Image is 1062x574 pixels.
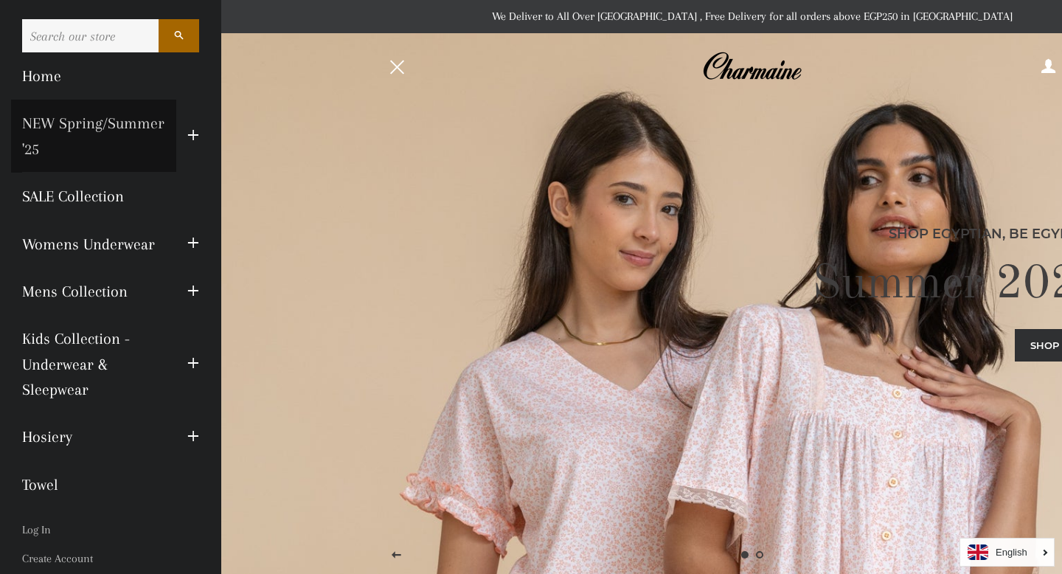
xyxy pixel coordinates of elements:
a: Create Account [11,544,210,573]
a: Mens Collection [11,268,176,315]
i: English [996,547,1027,557]
a: Towel [11,461,210,508]
a: SALE Collection [11,173,210,220]
a: English [968,544,1047,560]
a: NEW Spring/Summer '25 [11,100,176,173]
img: Charmaine Egypt [702,50,802,83]
a: Load slide 2 [752,547,767,562]
a: Hosiery [11,413,176,460]
a: Home [11,52,210,100]
a: Slide 1, current [737,547,752,562]
button: Previous slide [378,537,415,574]
a: Womens Underwear [11,221,176,268]
input: Search our store [22,19,159,52]
a: Log In [11,516,210,544]
a: Kids Collection - Underwear & Sleepwear [11,315,176,413]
